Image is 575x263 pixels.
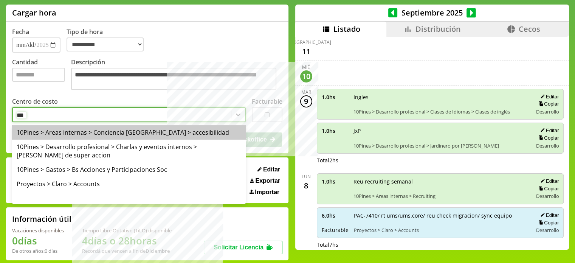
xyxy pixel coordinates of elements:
[536,185,559,192] button: Copiar
[538,93,559,100] button: Editar
[12,227,64,234] div: Vacaciones disponibles
[12,162,246,177] div: 10Pines > Gastos > Bs Acciones y Participaciones Soc
[67,28,150,53] label: Tipo de hora
[353,93,527,101] span: Ingles
[353,108,527,115] span: 10Pines > Desarrollo profesional > Clases de Idiomas > Clases de inglés
[82,234,172,247] h1: 4 días o 28 horas
[536,101,559,107] button: Copiar
[71,68,276,90] textarea: Descripción
[252,97,282,106] label: Facturable
[538,212,559,218] button: Editar
[12,140,246,162] div: 10Pines > Desarrollo profesional > Charlas y eventos internos > [PERSON_NAME] de super accion
[317,157,564,164] div: Total 2 hs
[353,193,527,199] span: 10Pines > Areas internas > Recruiting
[12,214,71,224] h2: Información útil
[67,37,144,51] select: Tipo de hora
[536,108,559,115] span: Desarrollo
[12,177,246,191] div: Proyectos > Claro > Accounts
[354,227,527,233] span: Proyectos > Claro > Accounts
[255,166,282,173] button: Editar
[322,212,349,219] span: 6.0 hs
[302,64,310,70] div: mié
[82,247,172,254] div: Recordá que vencen a fin de
[397,8,467,18] span: Septiembre 2025
[354,212,527,219] span: PAC-7410/ rt ums/ums.core/ reu check migracion/ sync equipo
[71,58,282,92] label: Descripción
[281,39,331,45] div: [DEMOGRAPHIC_DATA]
[255,177,280,184] span: Exportar
[295,37,569,249] div: scrollable content
[300,180,312,192] div: 8
[322,127,348,134] span: 1.0 hs
[301,89,311,95] div: mar
[12,125,246,140] div: 10Pines > Areas internas > Conciencia [GEOGRAPHIC_DATA] > accesibilidad
[248,177,282,185] button: Exportar
[12,8,56,18] h1: Cargar hora
[322,226,349,233] span: Facturable
[536,142,559,149] span: Desarrollo
[12,58,71,92] label: Cantidad
[536,227,559,233] span: Desarrollo
[12,97,58,106] label: Centro de costo
[204,241,282,254] button: Solicitar Licencia
[322,93,348,101] span: 1.0 hs
[300,95,312,107] div: 9
[353,178,527,185] span: Reu recruiting semanal
[317,241,564,248] div: Total 7 hs
[536,219,559,226] button: Copiar
[146,247,170,254] b: Diciembre
[12,28,29,36] label: Fecha
[12,247,64,254] div: De otros años: 0 días
[536,193,559,199] span: Desarrollo
[255,189,279,196] span: Importar
[82,227,172,234] div: Tiempo Libre Optativo (TiLO) disponible
[12,234,64,247] h1: 0 días
[333,24,360,34] span: Listado
[263,166,280,173] span: Editar
[415,24,461,34] span: Distribución
[300,70,312,82] div: 10
[519,24,540,34] span: Cecos
[538,178,559,184] button: Editar
[536,135,559,141] button: Copiar
[302,173,311,180] div: lun
[353,127,527,134] span: JxP
[538,127,559,134] button: Editar
[12,68,65,82] input: Cantidad
[300,45,312,58] div: 11
[322,178,348,185] span: 1.0 hs
[214,244,263,251] span: Solicitar Licencia
[353,142,527,149] span: 10Pines > Desarrollo profesional > Jardinero por [PERSON_NAME]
